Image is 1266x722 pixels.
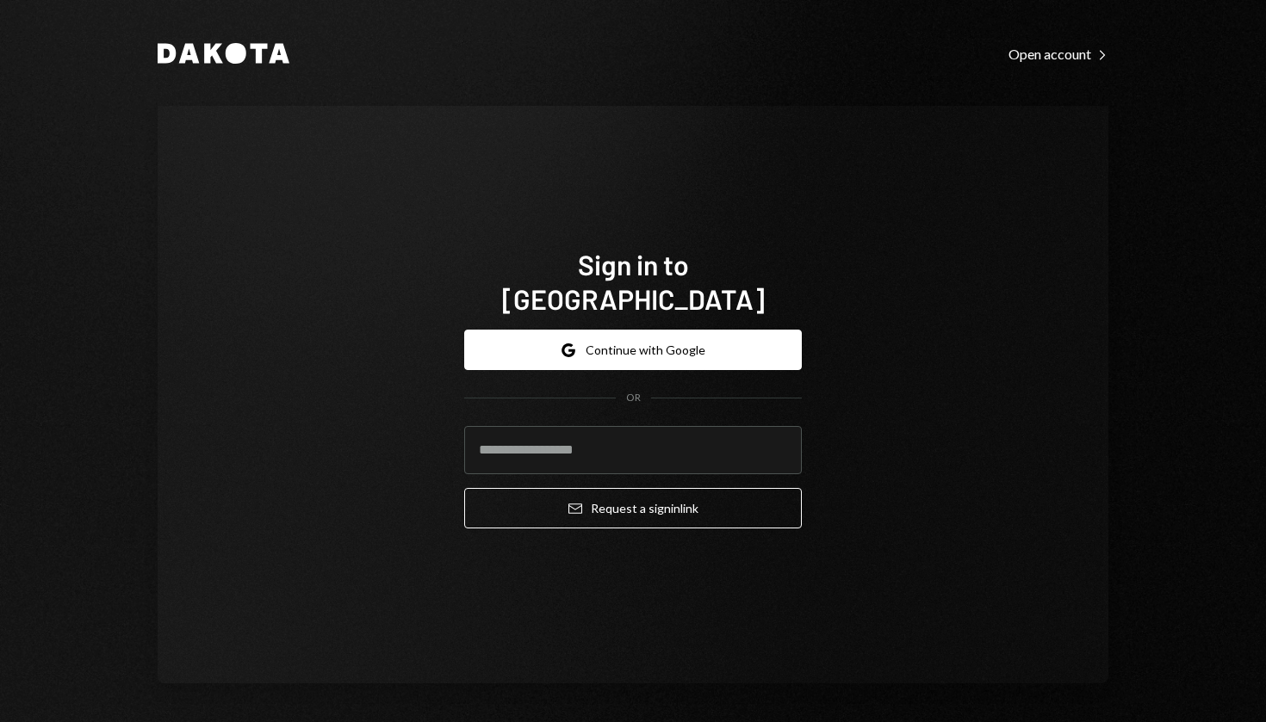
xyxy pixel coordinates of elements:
[1008,46,1108,63] div: Open account
[464,247,802,316] h1: Sign in to [GEOGRAPHIC_DATA]
[464,330,802,370] button: Continue with Google
[626,391,641,405] div: OR
[1008,44,1108,63] a: Open account
[464,488,802,528] button: Request a signinlink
